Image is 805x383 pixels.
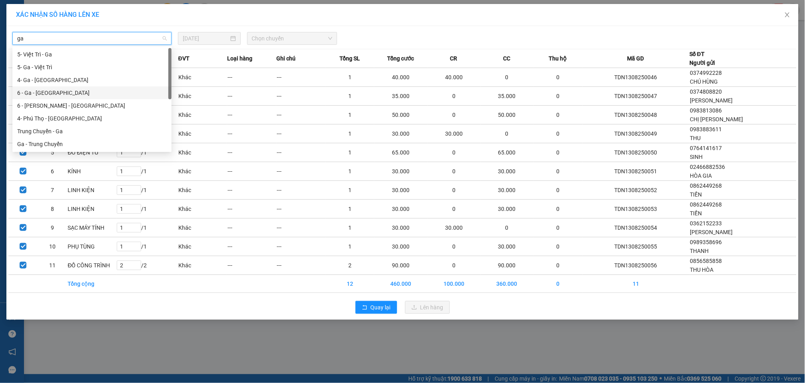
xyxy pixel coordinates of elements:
td: 1 [326,181,375,200]
td: 0 [481,124,534,143]
td: 0 [533,275,583,293]
td: 0 [427,106,481,124]
span: THANH [690,248,709,254]
span: SINH [690,154,703,160]
td: 11 [38,256,68,275]
td: 90.000 [374,256,427,275]
td: Khác [178,256,228,275]
td: TDN1308250055 [583,237,690,256]
td: 30.000 [481,200,534,219]
td: 0 [533,237,583,256]
td: 1 [326,106,375,124]
td: SẠC MÁY TÍNH [67,219,116,237]
div: 5- Ga - Việt Trì [17,63,167,72]
td: Khác [178,87,228,106]
td: 30.000 [481,237,534,256]
td: 11 [583,275,690,293]
td: 35.000 [374,87,427,106]
div: 6 - Yên Bái - Ga [12,99,172,112]
td: 1 [326,68,375,87]
td: 50.000 [374,106,427,124]
td: 0 [533,124,583,143]
td: 10 [38,237,68,256]
span: THU HÒA [690,267,713,273]
span: 0989358696 [690,239,722,245]
span: THU [690,135,701,141]
td: --- [227,106,276,124]
span: 0862449268 [690,182,722,189]
button: rollbackQuay lại [356,301,397,314]
span: 02466882536 [690,164,725,170]
span: [PERSON_NAME] [690,229,733,235]
td: 7 [38,181,68,200]
td: 65.000 [481,143,534,162]
td: --- [276,200,326,219]
td: TDN1308250050 [583,143,690,162]
div: Trung Chuyển - Ga [17,127,167,136]
td: --- [227,219,276,237]
td: --- [227,200,276,219]
td: 30.000 [427,219,481,237]
td: Khác [178,200,228,219]
td: TDN1308250046 [583,68,690,87]
span: [PERSON_NAME] [690,97,733,104]
div: 6 - Ga - [GEOGRAPHIC_DATA] [17,88,167,97]
span: 0862449268 [690,201,722,208]
td: --- [227,181,276,200]
div: 4- Phú Thọ - [GEOGRAPHIC_DATA] [17,114,167,123]
div: Trung Chuyển - Ga [12,125,172,138]
td: 1 [326,162,375,181]
td: 2 [326,256,375,275]
td: / 2 [116,256,178,275]
span: Thu hộ [549,54,567,63]
td: 35.000 [481,87,534,106]
td: --- [276,143,326,162]
td: 0 [533,87,583,106]
td: 1 [326,237,375,256]
td: / 1 [116,143,178,162]
td: 0 [427,200,481,219]
td: Tổng cộng [67,275,116,293]
td: 0 [427,237,481,256]
span: TIẾN [690,210,702,217]
td: 1 [326,219,375,237]
span: CHỊ [PERSON_NAME] [690,116,743,122]
td: Khác [178,162,228,181]
td: 0 [533,106,583,124]
span: CC [503,54,510,63]
td: --- [276,237,326,256]
td: / 1 [116,181,178,200]
td: TDN1308250056 [583,256,690,275]
td: 40.000 [427,68,481,87]
td: 0 [533,162,583,181]
td: 460.000 [374,275,427,293]
td: 1 [326,87,375,106]
span: 0856585858 [690,258,722,264]
td: Khác [178,237,228,256]
td: 12 [326,275,375,293]
span: Tổng cước [388,54,414,63]
td: 30.000 [374,200,427,219]
span: Ghi chú [276,54,296,63]
td: --- [276,106,326,124]
td: ĐỒ ĐIỆN TỬ [67,143,116,162]
div: 6 - [PERSON_NAME] - [GEOGRAPHIC_DATA] [17,101,167,110]
td: 0 [427,143,481,162]
td: 30.000 [374,124,427,143]
td: 30.000 [374,237,427,256]
td: / 1 [116,200,178,219]
td: KÍNH [67,162,116,181]
td: TDN1308250047 [583,87,690,106]
div: 5- Việt Trì - Ga [17,50,167,59]
td: LINH KIỆN [67,200,116,219]
td: Khác [178,143,228,162]
input: 14/08/2025 [183,34,229,43]
span: TIẾN [690,191,702,198]
span: 0362152233 [690,220,722,227]
td: 360.000 [481,275,534,293]
td: 50.000 [481,106,534,124]
td: --- [276,68,326,87]
td: 30.000 [481,162,534,181]
span: Quay lại [371,303,391,312]
td: --- [276,181,326,200]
